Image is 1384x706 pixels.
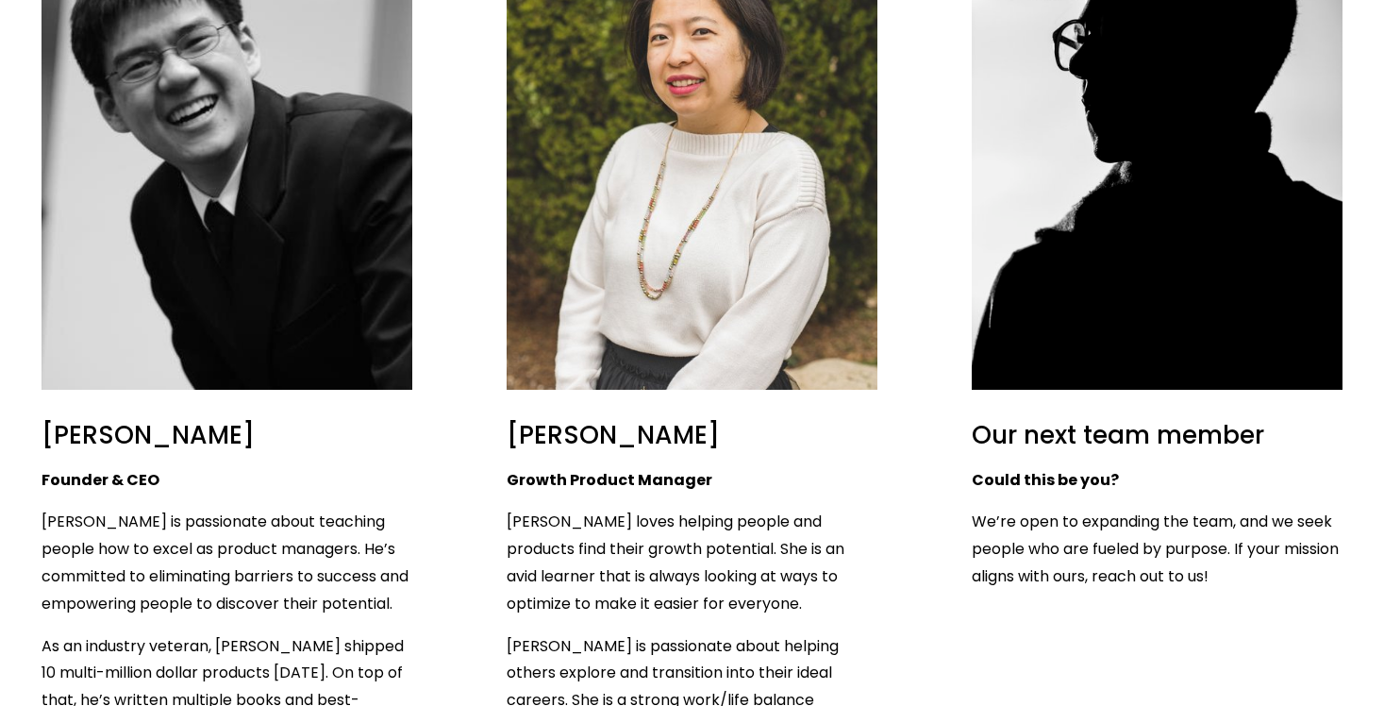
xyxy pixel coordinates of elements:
h2: [PERSON_NAME] [42,419,412,452]
p: [PERSON_NAME] is passionate about teaching people how to excel as product managers. He’s committe... [42,509,412,617]
strong: Could this be you? [972,469,1119,491]
p: We’re open to expanding the team, and we seek people who are fueled by purpose. If your mission a... [972,509,1342,590]
strong: Growth Product Manager [507,469,712,491]
p: [PERSON_NAME] loves helping people and products find their growth potential. She is an avid learn... [507,509,877,617]
h2: [PERSON_NAME] [507,419,877,452]
h2: Our next team member [972,419,1342,452]
strong: Founder & CEO [42,469,159,491]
